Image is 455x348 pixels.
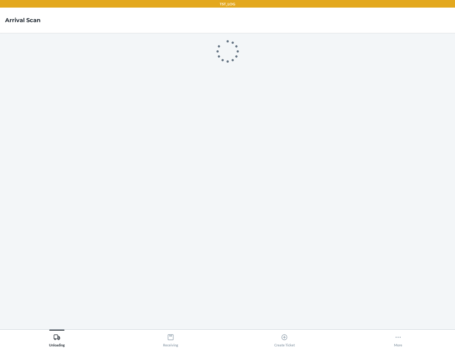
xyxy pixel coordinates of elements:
[220,1,235,7] p: TST_LOG
[341,330,455,347] button: More
[5,16,40,24] h4: Arrival Scan
[114,330,227,347] button: Receiving
[227,330,341,347] button: Create Ticket
[274,331,295,347] div: Create Ticket
[394,331,402,347] div: More
[49,331,65,347] div: Unloading
[163,331,178,347] div: Receiving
